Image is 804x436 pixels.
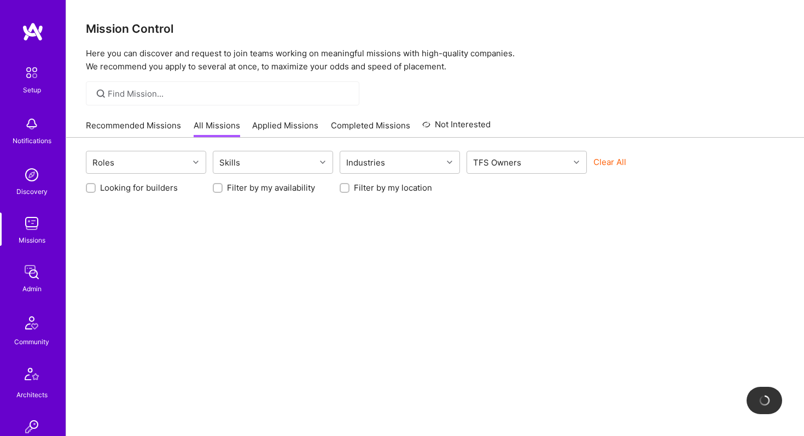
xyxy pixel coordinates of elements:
div: TFS Owners [470,155,524,170]
a: Recommended Missions [86,120,181,138]
img: admin teamwork [21,261,43,283]
div: Industries [343,155,388,170]
a: Completed Missions [331,120,410,138]
img: discovery [21,164,43,186]
label: Looking for builders [100,182,178,193]
img: Community [19,310,45,336]
img: bell [21,113,43,135]
i: icon Chevron [447,160,452,165]
div: Admin [22,283,42,294]
div: Missions [19,234,45,246]
div: Community [14,336,49,347]
i: icon Chevron [574,160,579,165]
img: loading [758,393,771,407]
a: All Missions [194,120,240,138]
label: Filter by my location [354,182,432,193]
i: icon SearchGrey [95,87,107,100]
input: Find Mission... [108,88,351,99]
img: setup [20,61,43,84]
div: Roles [90,155,117,170]
a: Not Interested [422,118,491,138]
div: Architects [16,389,48,400]
label: Filter by my availability [227,182,315,193]
div: Notifications [13,135,51,146]
img: Architects [19,363,45,389]
div: Setup [23,84,41,96]
img: logo [22,22,44,42]
p: Here you can discover and request to join teams working on meaningful missions with high-quality ... [86,47,784,73]
i: icon Chevron [193,160,199,165]
a: Applied Missions [252,120,318,138]
h3: Mission Control [86,22,784,36]
button: Clear All [593,156,626,168]
img: teamwork [21,213,43,234]
div: Skills [217,155,243,170]
div: Discovery [16,186,48,197]
i: icon Chevron [320,160,325,165]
